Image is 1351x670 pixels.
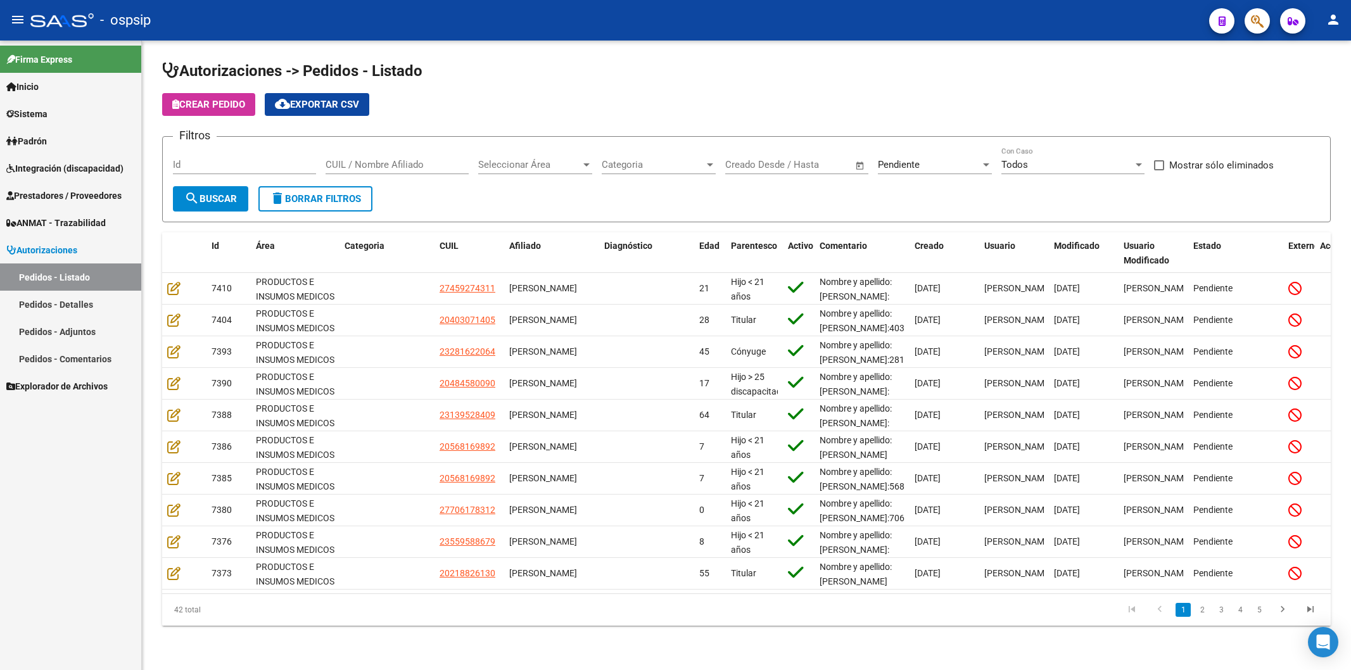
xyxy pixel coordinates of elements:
span: [DATE] [1054,283,1080,293]
span: [DATE] [915,568,941,578]
span: Nombre y apellido: [PERSON_NAME] Dni:56816989 [820,435,892,474]
span: Prestadores / Proveedores [6,189,122,203]
a: 3 [1214,603,1229,617]
span: [PERSON_NAME] [509,473,577,483]
span: Área [256,241,275,251]
span: Mostrar sólo eliminados [1169,158,1274,173]
span: PRODUCTOS E INSUMOS MEDICOS [256,435,334,460]
div: Pendiente [1193,376,1278,391]
mat-icon: menu [10,12,25,27]
span: Edad [699,241,720,251]
span: Hijo < 21 años [731,467,764,491]
span: [PERSON_NAME] [984,568,1052,578]
span: [PERSON_NAME] [984,473,1052,483]
datatable-header-cell: CUIL [434,232,504,274]
datatable-header-cell: Área [251,232,339,274]
datatable-header-cell: Activo [783,232,815,274]
span: [PERSON_NAME] [984,315,1052,325]
div: Pendiente [1193,503,1278,517]
datatable-header-cell: Categoria [339,232,434,274]
span: Usuario [984,241,1015,251]
span: [DATE] [915,536,941,547]
span: Titular [731,410,756,420]
span: [PERSON_NAME] [509,283,577,293]
span: 0 [699,505,704,515]
datatable-header-cell: Comentario [815,232,910,274]
span: [DATE] [1054,568,1080,578]
span: Diagnóstico [604,241,652,251]
span: 45 [699,346,709,357]
span: [DATE] [1054,410,1080,420]
li: page 4 [1231,599,1250,621]
span: PRODUCTOS E INSUMOS MEDICOS [256,372,334,396]
span: Usuario Modificado [1124,241,1169,265]
span: 27706178312 [440,505,495,515]
span: [PERSON_NAME] [1124,410,1191,420]
datatable-header-cell: Usuario Modificado [1119,232,1188,274]
span: 7380 [212,505,232,515]
span: Autorizaciones [6,243,77,257]
span: Todos [1001,159,1028,170]
mat-icon: person [1326,12,1341,27]
li: page 2 [1193,599,1212,621]
span: 7385 [212,473,232,483]
a: 5 [1252,603,1267,617]
button: Open calendar [853,158,868,173]
span: 7390 [212,378,232,388]
span: Nombre y apellido: [PERSON_NAME]:70617831 Dirección: [STREET_ADDRESS] Teléfono: [PHONE_NUMBER] [820,498,930,581]
div: Open Intercom Messenger [1308,627,1338,657]
span: 23139528409 [440,410,495,420]
mat-icon: delete [270,191,285,206]
span: [PERSON_NAME] [1124,536,1191,547]
span: Titular [731,315,756,325]
span: ANMAT - Trazabilidad [6,216,106,230]
span: Autorizaciones -> Pedidos - Listado [162,62,422,80]
span: [PERSON_NAME] [1124,346,1191,357]
datatable-header-cell: Parentesco [726,232,783,274]
span: 7 [699,473,704,483]
span: [PERSON_NAME] [984,441,1052,452]
span: [DATE] [1054,473,1080,483]
span: [PERSON_NAME] [1124,473,1191,483]
datatable-header-cell: Usuario [979,232,1049,274]
span: [DATE] [1054,505,1080,515]
span: Hijo < 21 años [731,498,764,523]
span: Crear Pedido [172,99,245,110]
span: [PERSON_NAME] [509,536,577,547]
li: page 3 [1212,599,1231,621]
span: Hijo > 25 discapacitado [731,372,787,396]
a: go to last page [1298,603,1322,617]
span: 23281622064 [440,346,495,357]
span: [DATE] [915,441,941,452]
button: Borrar Filtros [258,186,372,212]
span: PRODUCTOS E INSUMOS MEDICOS [256,498,334,523]
span: Nombre y apellido: [PERSON_NAME]:[PHONE_NUMBER] Teléfono Particular: [PHONE_NUMBER] Dirección: [P... [820,372,897,555]
span: 7376 [212,536,232,547]
span: 20568169892 [440,441,495,452]
datatable-header-cell: Externo [1283,232,1315,274]
datatable-header-cell: Diagnóstico [599,232,694,274]
span: 20484580090 [440,378,495,388]
a: 2 [1195,603,1210,617]
li: page 5 [1250,599,1269,621]
span: [PERSON_NAME] [984,410,1052,420]
span: Nombre y apellido: [PERSON_NAME]:56816989 [820,467,930,491]
span: [DATE] [1054,536,1080,547]
span: 7393 [212,346,232,357]
span: Hijo < 21 años [731,530,764,555]
span: Acción [1320,241,1347,251]
span: Seleccionar Área [478,159,581,170]
span: [PERSON_NAME] [1124,315,1191,325]
span: [DATE] [1054,346,1080,357]
span: PRODUCTOS E INSUMOS MEDICOS [256,562,334,586]
span: Nombre y apellido: [PERSON_NAME]:40307140 Las mallas ya las tienen [820,308,930,362]
span: Explorador de Archivos [6,379,108,393]
span: Buscar [184,193,237,205]
span: [PERSON_NAME] [984,505,1052,515]
div: Pendiente [1193,313,1278,327]
span: 7388 [212,410,232,420]
div: Pendiente [1193,408,1278,422]
span: [DATE] [915,283,941,293]
a: 1 [1176,603,1191,617]
span: PRODUCTOS E INSUMOS MEDICOS [256,467,334,491]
